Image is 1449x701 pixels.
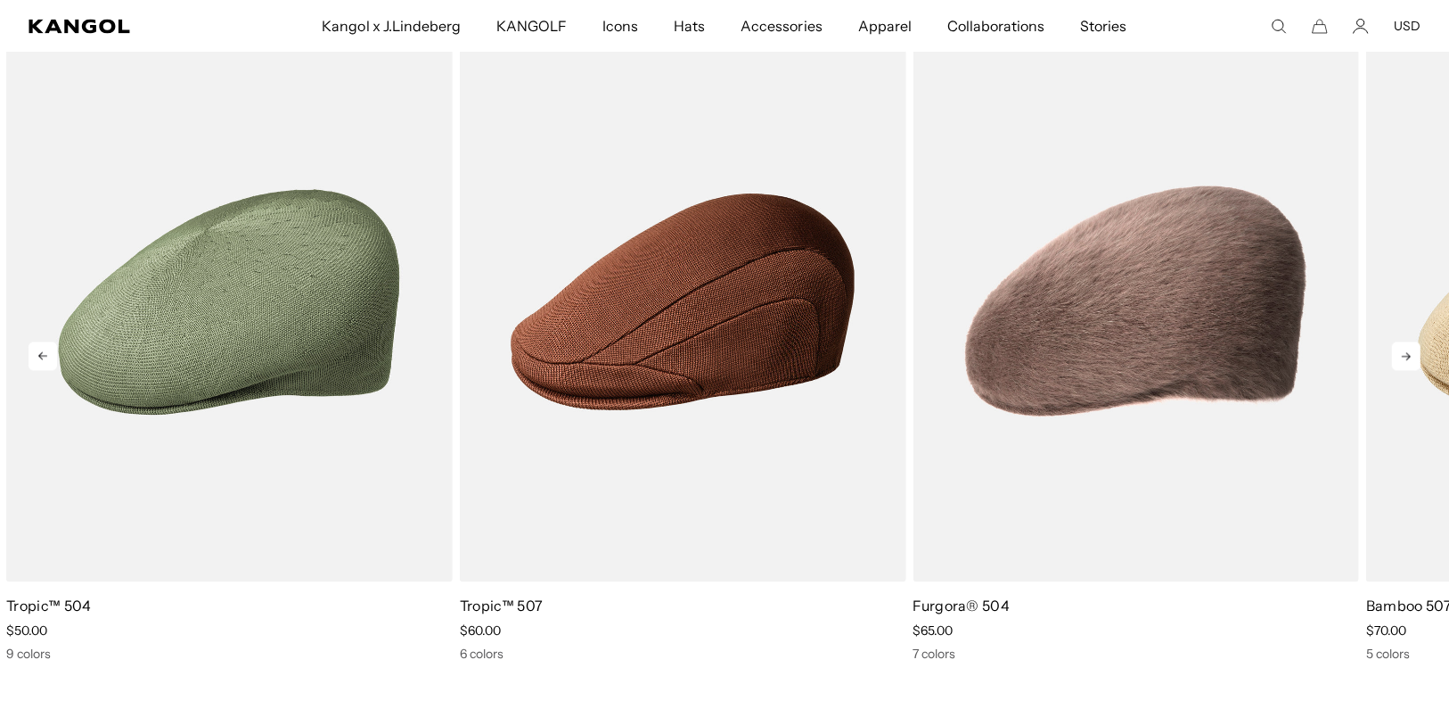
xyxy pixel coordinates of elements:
button: USD [1394,18,1420,34]
button: Cart [1312,18,1328,34]
a: Tropic™ 504 [6,597,92,614]
div: 9 colors [6,646,453,662]
img: Furgora® 504 [913,21,1359,582]
span: $70.00 [1366,623,1406,639]
div: 6 colors [460,646,906,662]
div: 8 of 10 [905,21,1359,663]
a: Kangol [29,19,212,33]
span: $50.00 [6,623,47,639]
a: Furgora® 504 [913,597,1010,614]
div: 7 colors [913,646,1359,662]
span: $65.00 [913,623,953,639]
a: Tropic™ 507 [460,597,544,614]
img: Tropic™ 507 [460,21,906,582]
summary: Search here [1271,18,1287,34]
a: Account [1353,18,1369,34]
img: Tropic™ 504 [6,21,453,582]
div: 7 of 10 [453,21,906,663]
span: $60.00 [460,623,501,639]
